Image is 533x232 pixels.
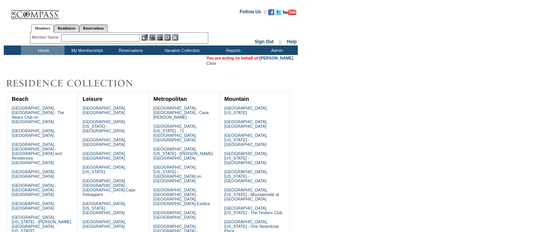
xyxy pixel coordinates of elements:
[287,39,297,44] a: Help
[254,45,298,55] td: Admin
[153,188,210,206] a: [GEOGRAPHIC_DATA], [GEOGRAPHIC_DATA] - [GEOGRAPHIC_DATA], [GEOGRAPHIC_DATA] Exotica
[83,96,102,102] a: Leisure
[31,24,54,33] a: Members
[4,76,152,91] img: Destinations by Exclusive Resorts
[83,151,126,160] a: [GEOGRAPHIC_DATA], [GEOGRAPHIC_DATA]
[268,11,274,16] a: Become our fan on Facebook
[12,201,55,210] a: [GEOGRAPHIC_DATA], [GEOGRAPHIC_DATA]
[83,106,126,115] a: [GEOGRAPHIC_DATA], [GEOGRAPHIC_DATA]
[54,24,79,32] a: Residences
[83,138,126,147] a: [GEOGRAPHIC_DATA], [GEOGRAPHIC_DATA]
[283,11,296,16] a: Subscribe to our YouTube Channel
[157,34,163,41] img: Impersonate
[224,206,282,215] a: [GEOGRAPHIC_DATA], [US_STATE] - The Timbers Club
[255,39,274,44] a: Sign Out
[12,129,55,138] a: [GEOGRAPHIC_DATA], [GEOGRAPHIC_DATA]
[83,201,126,215] a: [GEOGRAPHIC_DATA], [US_STATE] - [GEOGRAPHIC_DATA]
[224,133,267,147] a: [GEOGRAPHIC_DATA], [US_STATE] - [GEOGRAPHIC_DATA]
[64,45,108,55] td: My Memberships
[83,165,126,174] a: [GEOGRAPHIC_DATA], [US_STATE]
[4,11,10,12] img: i.gif
[283,9,296,15] img: Subscribe to our YouTube Channel
[83,119,126,133] a: [GEOGRAPHIC_DATA], [US_STATE] - [GEOGRAPHIC_DATA]
[79,24,108,32] a: Reservations
[12,142,62,165] a: [GEOGRAPHIC_DATA], [GEOGRAPHIC_DATA] - [GEOGRAPHIC_DATA] and Residences [GEOGRAPHIC_DATA]
[224,151,267,165] a: [GEOGRAPHIC_DATA], [US_STATE] - [GEOGRAPHIC_DATA]
[206,56,293,60] span: You are acting on behalf of:
[153,165,201,183] a: [GEOGRAPHIC_DATA], [US_STATE] - [GEOGRAPHIC_DATA] on [GEOGRAPHIC_DATA]
[153,147,213,160] a: [GEOGRAPHIC_DATA], [US_STATE] - [PERSON_NAME][GEOGRAPHIC_DATA]
[10,4,60,19] img: Compass Home
[12,106,64,124] a: [GEOGRAPHIC_DATA], [GEOGRAPHIC_DATA] - The Abaco Club on [GEOGRAPHIC_DATA]
[12,96,28,102] a: Beach
[206,61,216,66] a: Clear
[21,45,64,55] td: Home
[152,45,211,55] td: Vacation Collection
[108,45,152,55] td: Reservations
[279,39,282,44] span: ::
[153,124,197,142] a: [GEOGRAPHIC_DATA], [US_STATE] - 71 [GEOGRAPHIC_DATA], [GEOGRAPHIC_DATA]
[240,8,267,17] td: Follow Us ::
[172,34,178,41] img: b_calculator.gif
[153,106,208,119] a: [GEOGRAPHIC_DATA], [GEOGRAPHIC_DATA] - Casa [PERSON_NAME]
[164,34,171,41] img: Reservations
[83,179,135,197] a: [GEOGRAPHIC_DATA], [GEOGRAPHIC_DATA] - [GEOGRAPHIC_DATA] Cape Kidnappers
[275,11,281,16] a: Follow us on Twitter
[83,219,126,229] a: [GEOGRAPHIC_DATA], [GEOGRAPHIC_DATA]
[259,56,293,60] a: [PERSON_NAME]
[142,34,148,41] img: b_edit.gif
[211,45,254,55] td: Reports
[153,210,197,219] a: [GEOGRAPHIC_DATA], [GEOGRAPHIC_DATA]
[12,169,55,179] a: [GEOGRAPHIC_DATA], [GEOGRAPHIC_DATA]
[32,34,61,41] div: Member Name:
[224,96,249,102] a: Mountain
[149,34,156,41] img: View
[224,188,279,201] a: [GEOGRAPHIC_DATA], [US_STATE] - Mountainside at [GEOGRAPHIC_DATA]
[275,9,281,15] img: Follow us on Twitter
[12,183,56,197] a: [GEOGRAPHIC_DATA] - [GEOGRAPHIC_DATA] - [GEOGRAPHIC_DATA]
[268,9,274,15] img: Become our fan on Facebook
[224,169,267,183] a: [GEOGRAPHIC_DATA], [US_STATE] - [GEOGRAPHIC_DATA]
[224,106,267,115] a: [GEOGRAPHIC_DATA], [US_STATE]
[224,119,267,129] a: [GEOGRAPHIC_DATA], [GEOGRAPHIC_DATA]
[153,96,187,102] a: Metropolitan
